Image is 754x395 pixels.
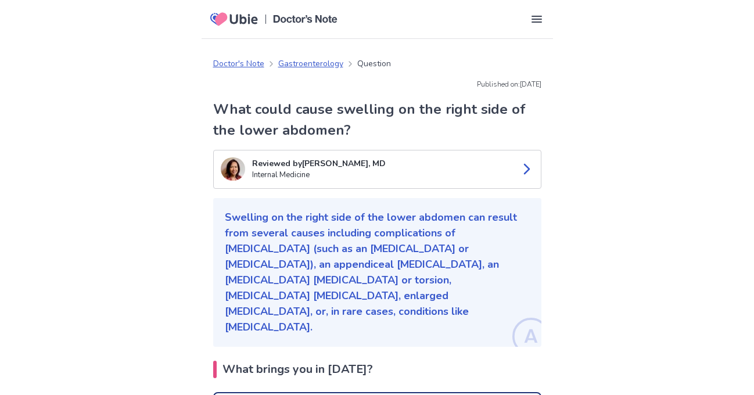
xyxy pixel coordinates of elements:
p: Question [357,58,391,70]
nav: breadcrumb [213,58,391,70]
img: Doctors Note Logo [273,15,337,23]
a: Gastroenterology [278,58,343,70]
img: Suo Lee [221,157,245,181]
p: Reviewed by [PERSON_NAME], MD [252,157,511,170]
p: Swelling on the right side of the lower abdomen can result from several causes including complica... [225,210,530,335]
h1: What could cause swelling on the right side of the lower abdomen? [213,99,541,141]
a: Suo LeeReviewed by[PERSON_NAME], MDInternal Medicine [213,150,541,189]
p: Internal Medicine [252,170,511,181]
a: Doctor's Note [213,58,264,70]
p: Published on: [DATE] [213,79,541,89]
h2: What brings you in [DATE]? [213,361,541,378]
